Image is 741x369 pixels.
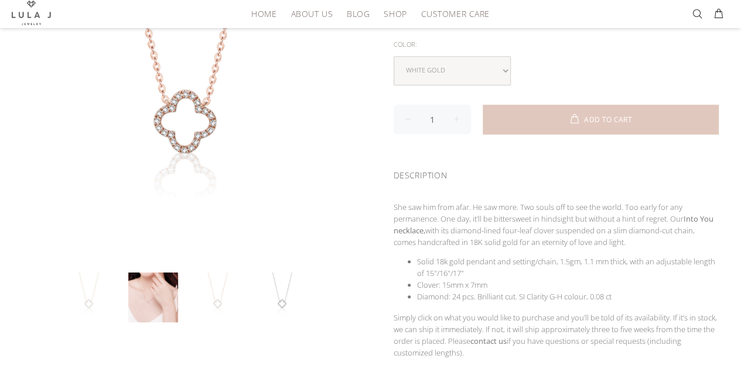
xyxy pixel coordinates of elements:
[414,5,489,23] a: Customer Care
[284,5,339,23] a: About Us
[377,5,414,23] a: Shop
[340,5,377,23] a: Blog
[394,37,719,52] div: Color:
[291,9,332,18] span: About Us
[394,155,719,192] div: DESCRIPTION
[470,336,507,346] a: contact us
[421,9,489,18] span: Customer Care
[251,9,276,18] span: HOME
[417,279,719,291] li: Clover: 15mm x 7mm
[584,116,632,123] span: ADD TO CART
[244,5,284,23] a: HOME
[417,291,719,302] li: Diamond: 24 pcs. Brilliant cut. SI Clarity G-H colour, 0.08 ct
[483,105,719,134] button: ADD TO CART
[394,201,719,248] p: She saw him from afar. He saw more. Two souls off to see the world. Too early for any permanence....
[347,9,370,18] span: Blog
[417,256,719,279] li: Solid 18k gold pendant and setting/chain, 1.5gm, 1.1 mm thick, with an adjustable length of 15"/1...
[394,312,719,358] p: Simply click on what you would like to purchase and you’ll be told of its availability. If it’s i...
[384,9,407,18] span: Shop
